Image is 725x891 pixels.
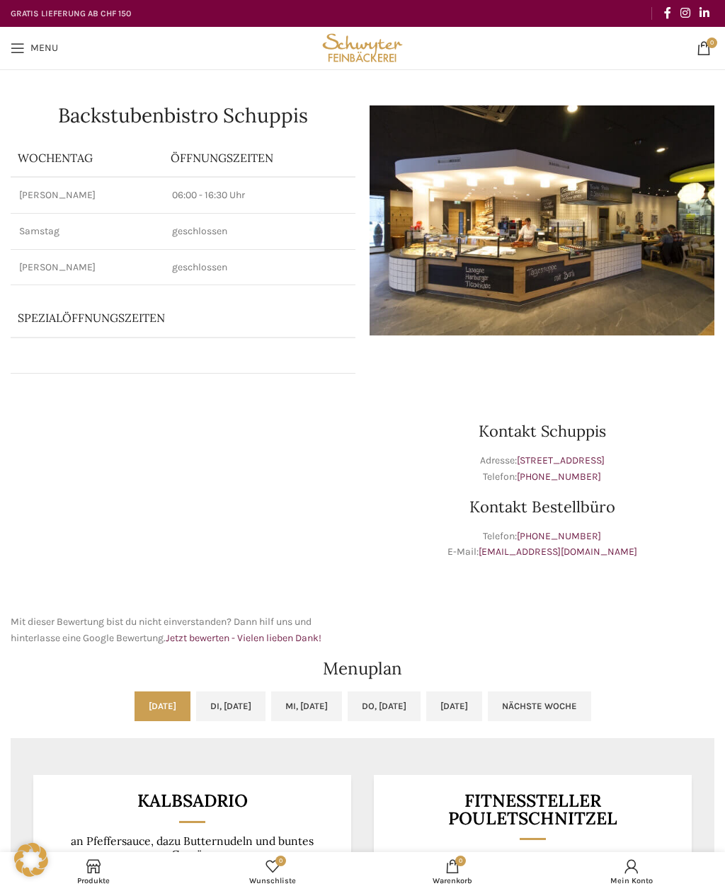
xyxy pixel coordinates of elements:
[4,856,183,887] a: Produkte
[172,260,347,275] p: geschlossen
[166,632,321,644] a: Jetzt bewerten - Vielen lieben Dank!
[135,691,190,721] a: [DATE]
[392,792,675,827] h3: Fitnessteller Pouletschnitzel
[370,453,714,485] p: Adresse: Telefon:
[183,856,363,887] div: Meine Wunschliste
[517,530,601,542] a: [PHONE_NUMBER]
[370,876,535,885] span: Warenkorb
[362,856,542,887] a: 0 Warenkorb
[172,224,347,238] p: geschlossen
[348,691,421,721] a: Do, [DATE]
[319,41,406,53] a: Site logo
[11,660,714,677] h2: Menuplan
[362,856,542,887] div: My cart
[370,529,714,561] p: Telefon: E-Mail:
[19,188,155,202] p: [PERSON_NAME]
[19,224,155,238] p: Samstag
[30,43,58,53] span: Menu
[4,34,65,62] a: Open mobile menu
[675,2,695,24] a: Instagram social link
[11,614,355,646] p: Mit dieser Bewertung bist du nicht einverstanden? Dann hilf uns und hinterlasse eine Google Bewer...
[271,691,342,721] a: Mi, [DATE]
[190,876,356,885] span: Wunschliste
[370,423,714,439] h3: Kontakt Schuppis
[11,105,355,125] h1: Backstubenbistro Schuppis
[542,856,722,887] a: Mein Konto
[51,834,334,862] p: an Pfeffersauce, dazu Butternudeln und buntes Gemüse
[196,691,266,721] a: Di, [DATE]
[690,34,718,62] a: 0
[11,876,176,885] span: Produkte
[171,150,348,166] p: ÖFFNUNGSZEITEN
[695,2,714,24] a: Linkedin social link
[172,188,347,202] p: 06:00 - 16:30 Uhr
[18,310,292,326] p: Spezialöffnungszeiten
[183,856,363,887] a: 0 Wunschliste
[319,27,406,69] img: Bäckerei Schwyter
[488,691,591,721] a: Nächste Woche
[426,691,482,721] a: [DATE]
[479,546,637,558] a: [EMAIL_ADDRESS][DOMAIN_NAME]
[659,2,675,24] a: Facebook social link
[370,499,714,515] h3: Kontakt Bestellbüro
[549,876,715,885] span: Mein Konto
[275,856,286,866] span: 0
[517,471,601,483] a: [PHONE_NUMBER]
[11,388,355,600] iframe: schwyter schuppis
[455,856,466,866] span: 0
[51,792,334,810] h3: Kalbsadrio
[517,454,605,466] a: [STREET_ADDRESS]
[11,8,131,18] strong: GRATIS LIEFERUNG AB CHF 150
[19,260,155,275] p: [PERSON_NAME]
[18,150,156,166] p: Wochentag
[707,38,717,48] span: 0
